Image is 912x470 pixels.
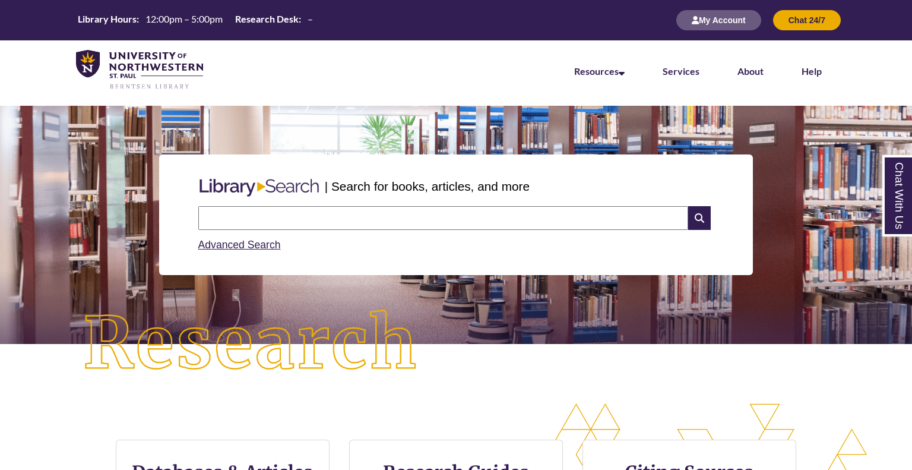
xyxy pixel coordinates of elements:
[802,65,822,77] a: Help
[230,12,303,26] th: Research Desk:
[46,273,456,415] img: Research
[76,50,203,90] img: UNWSP Library Logo
[325,177,530,195] p: | Search for books, articles, and more
[773,10,841,30] button: Chat 24/7
[194,174,325,201] img: Libary Search
[198,239,281,251] a: Advanced Search
[574,65,625,77] a: Resources
[145,13,223,24] span: 12:00pm – 5:00pm
[73,12,141,26] th: Library Hours:
[864,208,909,224] a: Back to Top
[676,15,761,25] a: My Account
[688,206,711,230] i: Search
[73,12,318,29] a: Hours Today
[663,65,699,77] a: Services
[773,15,841,25] a: Chat 24/7
[676,10,761,30] button: My Account
[308,13,313,24] span: –
[737,65,764,77] a: About
[73,12,318,27] table: Hours Today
